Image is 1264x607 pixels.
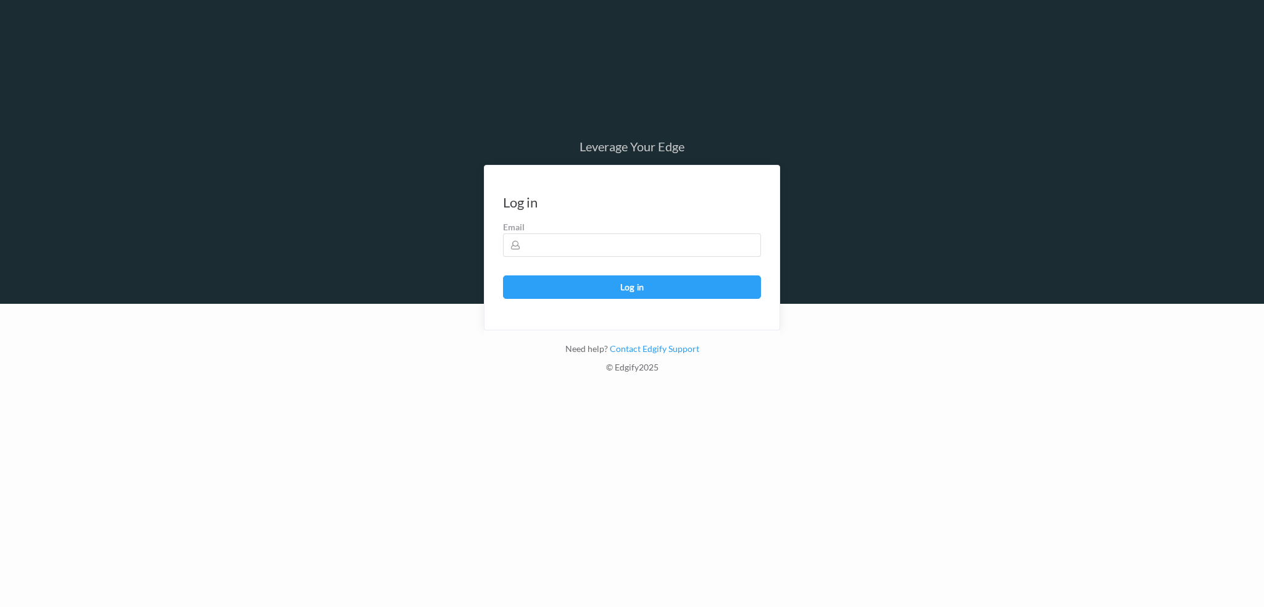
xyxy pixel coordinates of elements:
div: Log in [503,196,538,209]
div: Need help? [484,343,780,361]
div: © Edgify 2025 [484,361,780,380]
a: Contact Edgify Support [608,343,699,354]
button: Log in [503,275,761,299]
label: Email [503,221,761,233]
div: Leverage Your Edge [484,140,780,153]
